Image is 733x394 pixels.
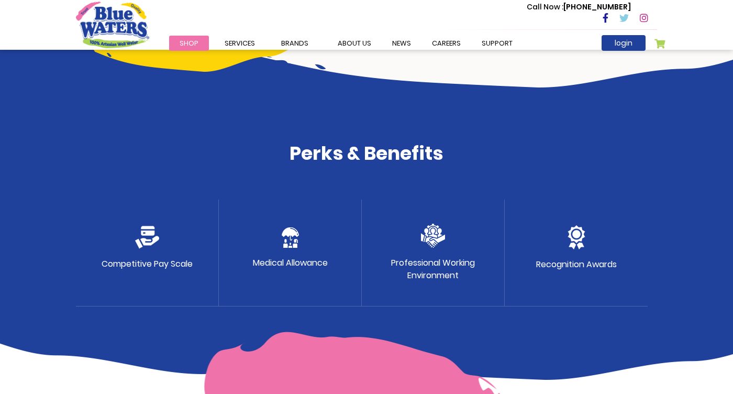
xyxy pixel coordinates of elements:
[169,36,209,51] a: Shop
[271,36,319,51] a: Brands
[536,258,617,271] p: Recognition Awards
[602,35,646,51] a: login
[327,36,382,51] a: about us
[527,2,631,13] p: [PHONE_NUMBER]
[282,227,299,248] img: protect.png
[421,36,471,51] a: careers
[214,36,265,51] a: Services
[180,38,198,48] span: Shop
[135,226,159,249] img: credit-card.png
[102,258,193,270] p: Competitive Pay Scale
[391,257,475,282] p: Professional Working Environment
[382,36,421,51] a: News
[225,38,255,48] span: Services
[76,2,149,48] a: store logo
[176,18,733,87] img: career-intro-art.png
[471,36,523,51] a: support
[76,142,657,165] h4: Perks & Benefits
[281,38,308,48] span: Brands
[421,224,445,248] img: team.png
[253,257,328,269] p: Medical Allowance
[527,2,563,12] span: Call Now :
[568,225,585,249] img: medal.png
